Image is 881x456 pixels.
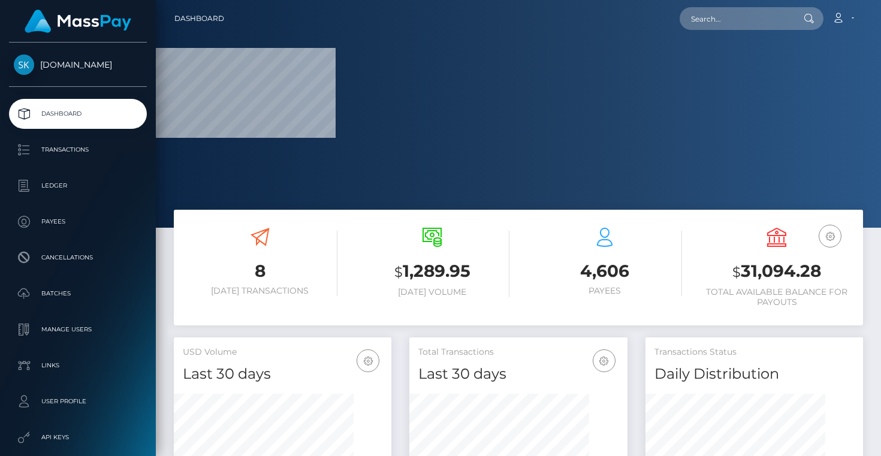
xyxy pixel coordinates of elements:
a: Manage Users [9,315,147,345]
h5: Transactions Status [654,346,854,358]
span: [DOMAIN_NAME] [9,59,147,70]
h6: [DATE] Volume [355,287,510,297]
a: Payees [9,207,147,237]
p: Links [14,357,142,375]
a: User Profile [9,386,147,416]
p: User Profile [14,392,142,410]
h4: Daily Distribution [654,364,854,385]
p: Manage Users [14,321,142,339]
h6: Total Available Balance for Payouts [700,287,855,307]
p: Cancellations [14,249,142,267]
h4: Last 30 days [183,364,382,385]
a: Dashboard [9,99,147,129]
a: Ledger [9,171,147,201]
p: Batches [14,285,142,303]
a: Transactions [9,135,147,165]
p: Dashboard [14,105,142,123]
img: MassPay Logo [25,10,131,33]
a: API Keys [9,422,147,452]
input: Search... [680,7,792,30]
p: Ledger [14,177,142,195]
img: Skin.Land [14,55,34,75]
h3: 8 [183,259,337,283]
h4: Last 30 days [418,364,618,385]
a: Links [9,351,147,380]
a: Dashboard [174,6,224,31]
p: Payees [14,213,142,231]
a: Cancellations [9,243,147,273]
h3: 31,094.28 [700,259,855,284]
h6: [DATE] Transactions [183,286,337,296]
p: Transactions [14,141,142,159]
small: $ [732,264,741,280]
h6: Payees [527,286,682,296]
a: Batches [9,279,147,309]
h3: 1,289.95 [355,259,510,284]
h3: 4,606 [527,259,682,283]
small: $ [394,264,403,280]
p: API Keys [14,428,142,446]
h5: USD Volume [183,346,382,358]
h5: Total Transactions [418,346,618,358]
